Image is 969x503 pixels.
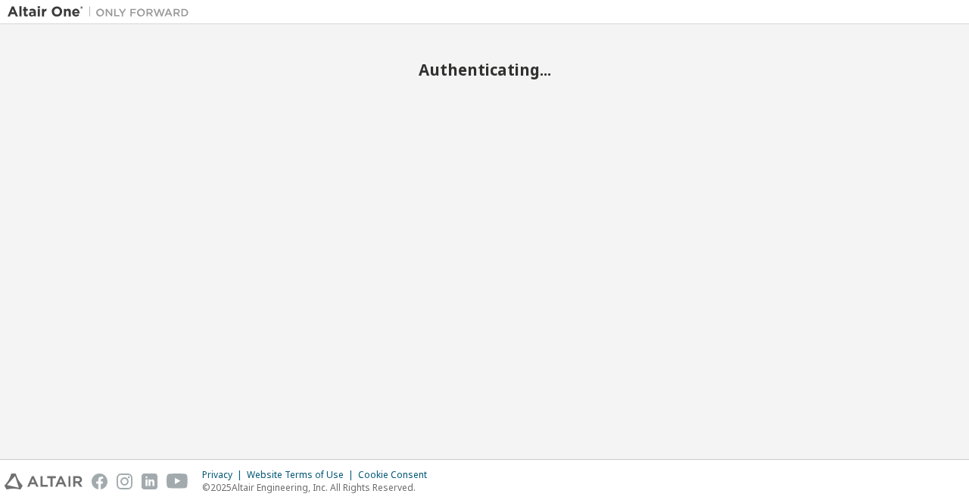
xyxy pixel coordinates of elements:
div: Privacy [202,469,247,481]
img: facebook.svg [92,474,107,489]
div: Cookie Consent [358,469,436,481]
img: instagram.svg [117,474,132,489]
img: linkedin.svg [142,474,157,489]
div: Website Terms of Use [247,469,358,481]
img: youtube.svg [167,474,189,489]
img: Altair One [8,5,197,20]
h2: Authenticating... [8,60,961,79]
p: © 2025 Altair Engineering, Inc. All Rights Reserved. [202,481,436,494]
img: altair_logo.svg [5,474,83,489]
